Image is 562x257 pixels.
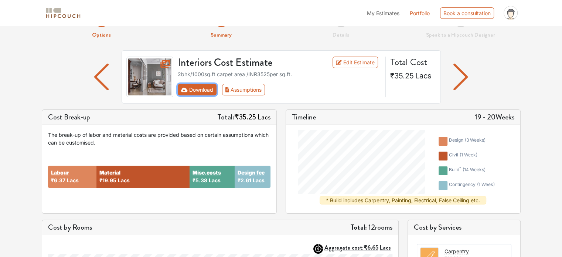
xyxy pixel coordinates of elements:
[324,243,391,252] strong: Aggregate cost:
[45,5,82,21] span: logo-horizontal.svg
[380,243,391,252] span: Lacs
[449,137,486,146] div: design
[364,243,378,252] span: ₹6.65
[449,166,486,175] div: build
[475,113,514,122] h5: 19 - 20 Weeks
[415,71,432,80] span: Lacs
[238,169,265,176] button: Design fee
[67,177,79,183] span: Lacs
[178,70,381,78] div: 2bhk / 1000 sq.ft carpet area /INR 3525 per sq.ft.
[217,113,270,122] h5: Total:
[99,177,116,183] span: ₹19.95
[460,152,477,158] span: ( 1 week )
[118,177,130,183] span: Lacs
[211,31,232,39] strong: Summary
[313,244,323,254] img: AggregateIcon
[209,177,221,183] span: Lacs
[320,196,486,204] div: * Build includes Carpentry, Painting, Electrical, False Ceiling etc.
[453,64,468,90] img: arrow left
[178,84,217,95] button: Download
[449,152,477,160] div: civil
[410,9,430,17] a: Portfolio
[258,112,270,122] span: Lacs
[390,71,414,80] span: ₹35.25
[45,7,82,20] img: logo-horizontal.svg
[324,244,392,251] button: Aggregate cost:₹6.65Lacs
[463,167,486,172] span: ( 14 weeks )
[449,181,495,190] div: contingency
[193,169,221,176] button: Misc.costs
[465,137,486,143] span: ( 3 weeks )
[426,31,495,39] strong: Speak to a Hipcouch Designer
[414,223,514,232] h5: Cost by Services
[51,169,69,176] button: Labour
[333,57,378,68] a: Edit Estimate
[234,112,256,122] span: ₹35.25
[48,113,90,122] h5: Cost Break-up
[173,57,314,69] h3: Interiors Cost Estimate
[92,31,111,39] strong: Options
[440,7,494,19] div: Book a consultation
[333,31,349,39] strong: Details
[350,223,392,232] h5: 12 rooms
[99,169,120,176] button: Material
[253,177,265,183] span: Lacs
[477,182,495,187] span: ( 1 week )
[94,64,109,90] img: arrow left
[178,84,271,95] div: First group
[390,57,435,68] h4: Total Cost
[48,223,92,232] h5: Cost by Rooms
[126,57,174,97] img: gallery
[350,222,367,233] strong: Total:
[445,247,469,255] button: Carpentry
[48,131,270,146] div: The break-up of labor and material costs are provided based on certain assumptions which can be c...
[222,84,265,95] button: Assumptions
[51,177,65,183] span: ₹6.37
[292,113,316,122] h5: Timeline
[178,84,381,95] div: Toolbar with button groups
[367,10,399,16] span: My Estimates
[238,177,251,183] span: ₹2.61
[193,177,207,183] span: ₹5.38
